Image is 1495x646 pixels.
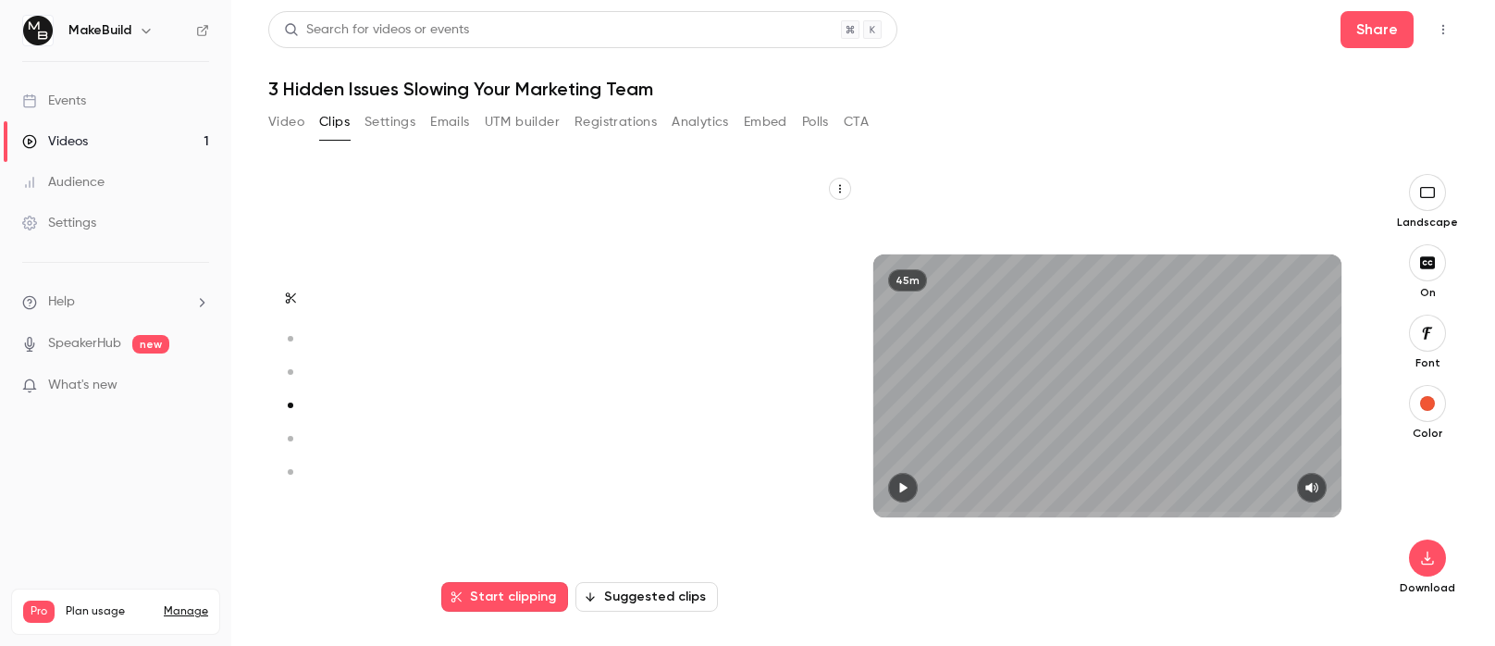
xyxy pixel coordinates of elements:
button: Embed [744,107,787,137]
img: MakeBuild [23,16,53,45]
h6: MakeBuild [68,21,131,40]
p: On [1398,285,1457,300]
div: Settings [22,214,96,232]
p: Download [1398,580,1457,595]
span: What's new [48,376,117,395]
div: Events [22,92,86,110]
a: SpeakerHub [48,334,121,354]
button: Registrations [575,107,657,137]
button: Share [1341,11,1414,48]
span: Plan usage [66,604,153,619]
p: Font [1398,355,1457,370]
button: Settings [364,107,415,137]
span: Pro [23,601,55,623]
p: Color [1398,426,1457,441]
button: Analytics [672,107,729,137]
button: UTM builder [485,107,560,137]
button: Emails [430,107,469,137]
div: Audience [22,173,105,192]
a: Manage [164,604,208,619]
p: Landscape [1397,215,1458,230]
span: Help [48,292,75,312]
button: Video [268,107,304,137]
div: 45m [888,269,927,292]
button: Suggested clips [575,582,718,612]
button: Top Bar Actions [1428,15,1458,44]
div: Search for videos or events [284,20,469,40]
div: Videos [22,132,88,151]
button: Start clipping [441,582,568,612]
button: Clips [319,107,350,137]
span: new [132,335,169,354]
button: CTA [844,107,869,137]
li: help-dropdown-opener [22,292,209,312]
h1: 3 Hidden Issues Slowing Your Marketing Team [268,78,1458,100]
iframe: Noticeable Trigger [187,378,209,394]
button: Polls [802,107,829,137]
